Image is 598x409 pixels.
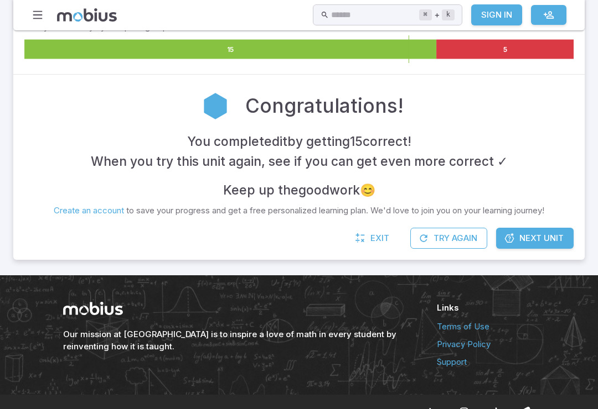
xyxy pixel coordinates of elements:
kbd: k [442,9,455,20]
a: Support [437,356,535,368]
a: Next Unit [496,228,574,249]
p: to save your progress and get a free personalized learning plan. We'd love to join you on your le... [54,204,544,217]
a: Terms of Use [437,321,535,333]
div: + [419,8,455,22]
span: Exit [370,232,389,244]
h4: You completed it by getting 15 correct ! [187,132,411,151]
a: Exit [349,228,397,249]
h2: Congratulations! [245,92,404,120]
span: Next Unit [519,232,564,244]
a: Create an account [54,205,124,216]
button: Try Again [410,228,487,249]
a: Privacy Policy [437,338,535,350]
kbd: ⌘ [419,9,432,20]
a: Sign In [471,4,522,25]
h4: Keep up the good work 😊 [223,180,375,200]
h4: When you try this unit again, see if you can get even more correct ✓ [91,151,508,171]
h6: Links [437,302,535,314]
h6: Our mission at [GEOGRAPHIC_DATA] is to inspire a love of math in every student by reinventing how... [63,328,410,353]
